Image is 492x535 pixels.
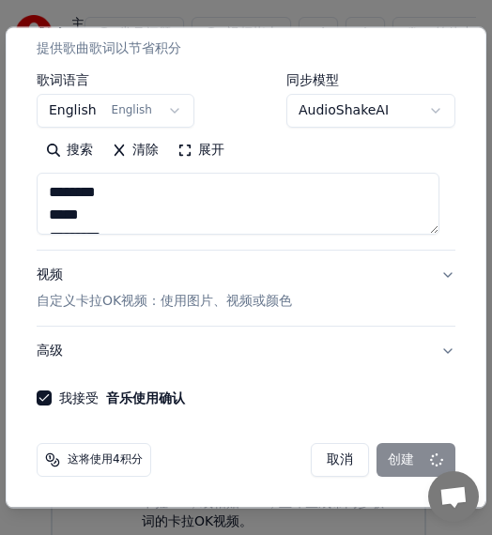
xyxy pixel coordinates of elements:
[106,391,185,405] button: 我接受
[102,135,168,165] button: 清除
[37,292,292,311] p: 自定义卡拉OK视频：使用图片、视频或颜色
[37,266,292,311] div: 视频
[37,327,455,375] button: 高级
[168,135,234,165] button: 展开
[37,39,181,58] p: 提供歌曲歌词以节省积分
[68,452,143,467] span: 这将使用4积分
[59,391,185,405] label: 我接受
[311,443,369,477] button: 取消
[286,73,455,86] label: 同步模型
[37,135,102,165] button: 搜索
[37,73,455,250] div: 歌词提供歌曲歌词以节省积分
[37,73,194,86] label: 歌词语言
[37,251,455,326] button: 视频自定义卡拉OK视频：使用图片、视频或颜色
